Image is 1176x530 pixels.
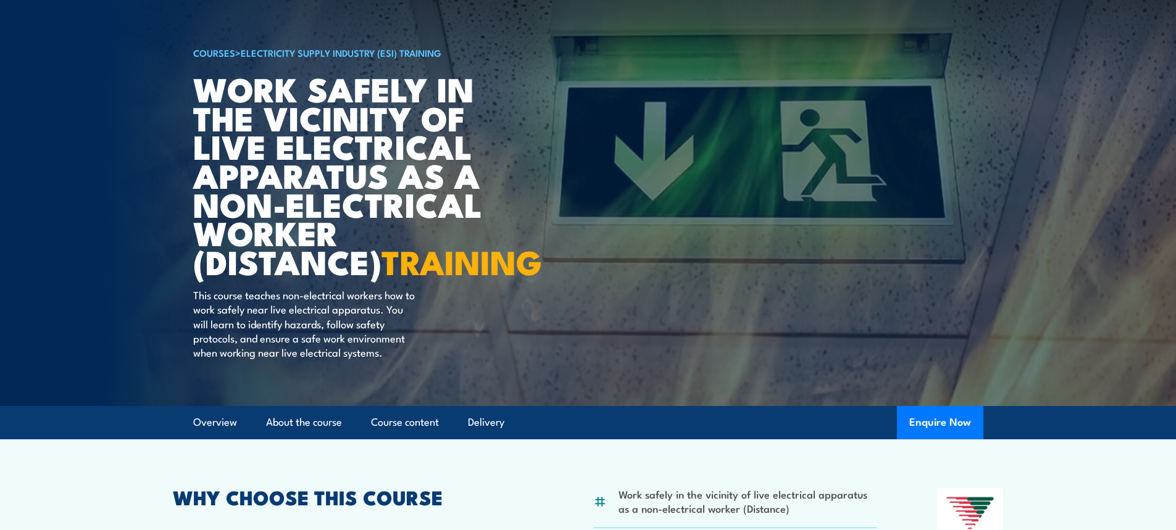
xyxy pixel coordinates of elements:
[193,46,235,59] a: COURSES
[193,406,237,439] a: Overview
[193,288,419,360] p: This course teaches non-electrical workers how to work safely near live electrical apparatus. You...
[619,487,877,516] li: Work safely in the vicinity of live electrical apparatus as a non-electrical worker (Distance)
[897,406,983,439] button: Enquire Now
[241,46,441,59] a: Electricity Supply Industry (ESI) Training
[266,406,342,439] a: About the course
[371,406,439,439] a: Course content
[193,74,498,276] h1: Work safely in the vicinity of live electrical apparatus as a non-electrical worker (Distance)
[382,235,542,286] strong: TRAINING
[173,488,533,505] h2: WHY CHOOSE THIS COURSE
[468,406,504,439] a: Delivery
[193,45,498,60] h6: >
